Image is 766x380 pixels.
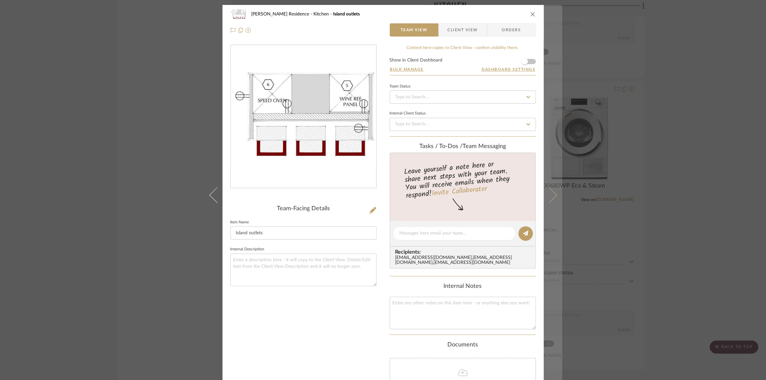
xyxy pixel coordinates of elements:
label: Internal Description [230,248,265,251]
span: Client View [448,23,478,37]
span: Island outlets [333,12,360,16]
span: Tasks / To-Dos / [419,143,462,149]
div: team Messaging [390,143,536,150]
span: [PERSON_NAME] Residence [251,12,314,16]
div: Team-Facing Details [230,205,377,213]
img: e87ec0b2-4f52-4ae0-a175-40f5859212f9_48x40.jpg [230,8,246,21]
div: [EMAIL_ADDRESS][DOMAIN_NAME] , [EMAIL_ADDRESS][DOMAIN_NAME] , [EMAIL_ADDRESS][DOMAIN_NAME] [395,255,533,266]
div: 0 [231,69,376,164]
button: close [530,11,536,17]
button: Bulk Manage [390,66,424,72]
div: Team Status [390,85,411,88]
span: Team View [401,23,428,37]
span: Recipients: [395,249,533,255]
div: Documents [390,342,536,349]
div: Internal Notes [390,283,536,290]
span: Kitchen [314,12,333,16]
div: Internal Client Status [390,112,426,115]
div: Leave yourself a note here or share next steps with your team. You will receive emails when they ... [389,157,537,201]
button: Dashboard Settings [482,66,536,72]
a: Invite Collaborator [431,183,487,200]
label: Item Name [230,221,249,224]
input: Enter Item Name [230,226,377,240]
input: Type to Search… [390,118,536,131]
input: Type to Search… [390,90,536,104]
img: e87ec0b2-4f52-4ae0-a175-40f5859212f9_436x436.jpg [231,69,376,164]
div: Content here copies to Client View - confirm visibility there. [390,45,536,51]
span: Orders [495,23,528,37]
